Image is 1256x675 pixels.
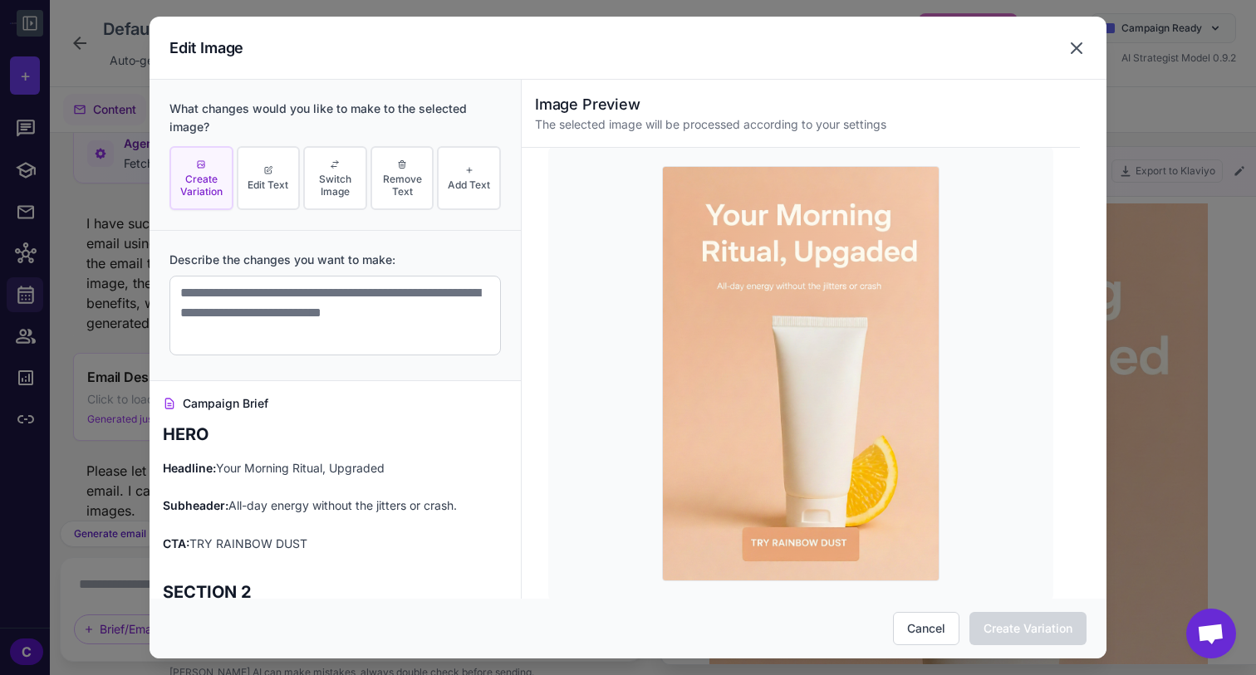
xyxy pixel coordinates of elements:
div: Open chat [1186,609,1236,658]
span: Create Variation [174,173,228,198]
p: Your Morning Ritual, Upgraded All-day energy without the jitters or crash. TRY RAINBOW DUST [163,459,508,554]
span: Edit Text [248,179,288,191]
strong: CTA: [163,536,189,550]
span: Switch Image [308,173,362,198]
button: Switch Image [303,146,367,210]
button: Edit Text [237,146,301,210]
button: Cancel [893,612,959,645]
span: Remove Text [375,173,429,198]
div: What changes would you like to make to the selected image? [169,100,501,136]
button: Create Variation [969,612,1087,645]
img: A minimalist composition featuring a white tube of cream positioned alongside a slice of orange o... [662,166,940,581]
strong: Subheader: [163,498,228,512]
strong: Headline: [163,461,216,475]
h4: Campaign Brief [163,394,508,413]
button: Add Text [437,146,501,210]
h2: SECTION 2 [163,580,508,604]
p: The selected image will be processed according to your settings [535,115,1067,134]
button: Remove Text [370,146,434,210]
span: Add Text [448,179,490,191]
label: Describe the changes you want to make: [169,251,501,269]
h2: HERO [163,423,508,446]
button: Create Variation [169,146,233,210]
